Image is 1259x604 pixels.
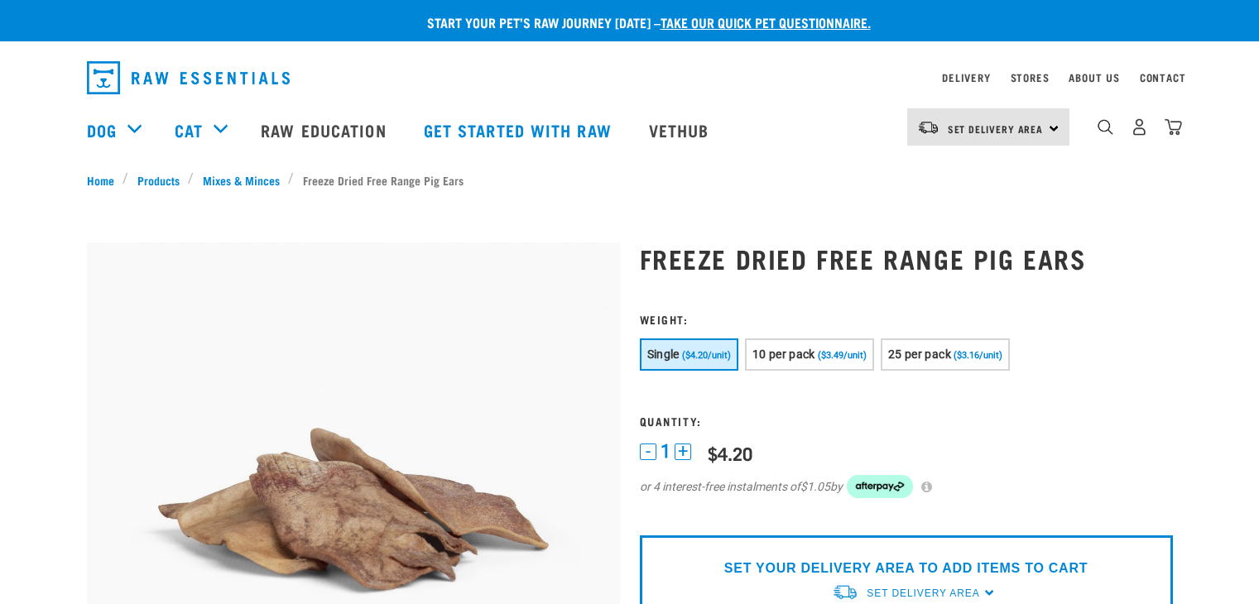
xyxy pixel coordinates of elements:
[867,587,979,599] span: Set Delivery Area
[244,97,406,163] a: Raw Education
[1165,118,1182,136] img: home-icon@2x.png
[888,348,951,361] span: 25 per pack
[1098,119,1113,135] img: home-icon-1@2x.png
[818,350,867,361] span: ($3.49/unit)
[1131,118,1148,136] img: user.png
[407,97,632,163] a: Get started with Raw
[948,126,1044,132] span: Set Delivery Area
[752,348,815,361] span: 10 per pack
[708,443,752,463] div: $4.20
[917,120,939,135] img: van-moving.png
[74,55,1186,101] nav: dropdown navigation
[632,97,730,163] a: Vethub
[640,443,656,460] button: -
[745,338,874,371] button: 10 per pack ($3.49/unit)
[87,117,117,142] a: Dog
[661,18,871,26] a: take our quick pet questionnaire.
[128,171,188,189] a: Products
[1011,74,1050,80] a: Stores
[87,171,123,189] a: Home
[640,338,738,371] button: Single ($4.20/unit)
[640,415,1173,427] h3: Quantity:
[675,443,691,460] button: +
[847,475,913,498] img: Afterpay
[1069,74,1119,80] a: About Us
[954,350,1002,361] span: ($3.16/unit)
[1140,74,1186,80] a: Contact
[724,558,1088,578] p: SET YOUR DELIVERY AREA TO ADD ITEMS TO CART
[87,61,290,94] img: Raw Essentials Logo
[832,583,858,601] img: van-moving.png
[647,348,680,361] span: Single
[682,350,731,361] span: ($4.20/unit)
[87,171,1173,189] nav: breadcrumbs
[640,475,1173,498] div: or 4 interest-free instalments of by
[942,74,990,80] a: Delivery
[661,443,670,460] span: 1
[640,313,1173,325] h3: Weight:
[640,243,1173,273] h1: Freeze Dried Free Range Pig Ears
[800,478,830,496] span: $1.05
[175,117,203,142] a: Cat
[881,338,1010,371] button: 25 per pack ($3.16/unit)
[194,171,288,189] a: Mixes & Minces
